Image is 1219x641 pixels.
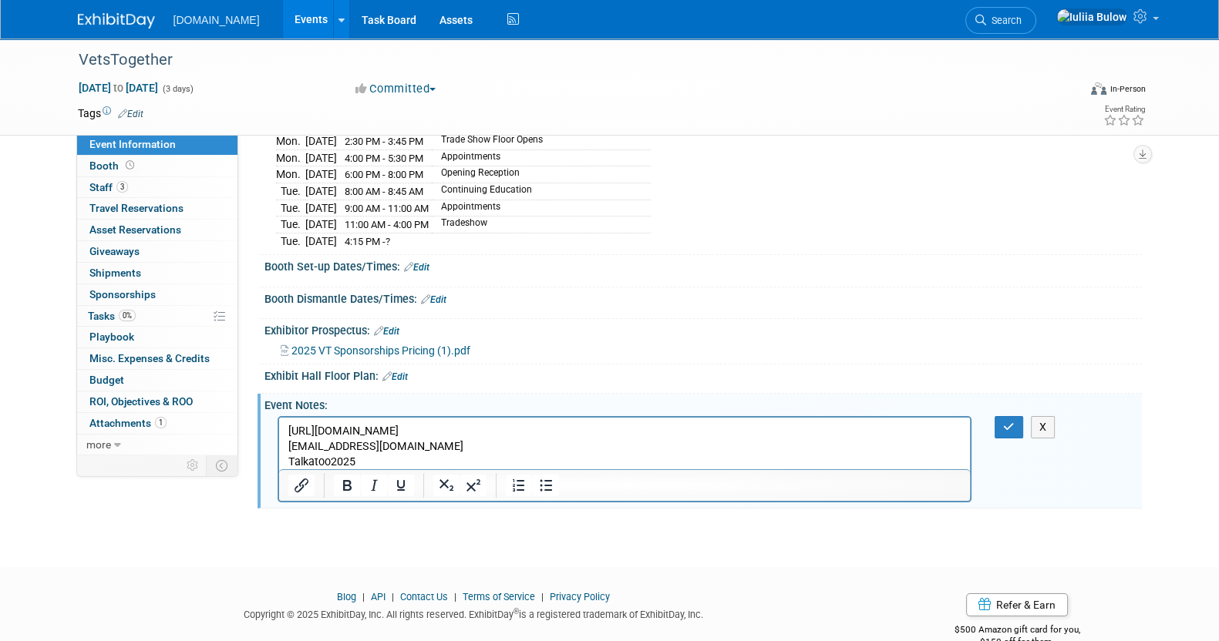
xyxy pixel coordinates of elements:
[337,591,356,602] a: Blog
[89,138,176,150] span: Event Information
[288,475,315,496] button: Insert/edit link
[89,331,134,343] span: Playbook
[1109,83,1145,95] div: In-Person
[276,149,305,166] td: Mon.
[77,391,237,412] a: ROI, Objectives & ROO
[1031,416,1056,438] button: X
[305,200,337,216] td: [DATE]
[8,6,684,52] body: Rich Text Area. Press ALT-0 for help.
[345,136,423,147] span: 2:30 PM - 3:45 PM
[432,149,651,166] td: Appointments
[432,166,651,183] td: Opening Reception
[965,7,1036,34] a: Search
[88,310,136,322] span: Tasks
[276,200,305,216] td: Tue.
[77,263,237,284] a: Shipments
[276,183,305,200] td: Tue.
[987,80,1146,103] div: Event Format
[89,223,181,236] span: Asset Reservations
[89,395,193,408] span: ROI, Objectives & ROO
[404,262,429,273] a: Edit
[374,326,399,337] a: Edit
[463,591,535,602] a: Terms of Service
[118,109,143,119] a: Edit
[387,475,413,496] button: Underline
[421,294,446,305] a: Edit
[264,364,1142,384] div: Exhibit Hall Floor Plan:
[89,267,141,279] span: Shipments
[276,166,305,183] td: Mon.
[550,591,610,602] a: Privacy Policy
[116,181,128,193] span: 3
[1091,82,1106,95] img: Format-Inperson.png
[77,413,237,434] a: Attachments1
[305,183,337,200] td: [DATE]
[345,169,423,180] span: 6:00 PM - 8:00 PM
[450,591,460,602] span: |
[386,236,390,247] span: ?
[305,233,337,249] td: [DATE]
[305,166,337,183] td: [DATE]
[155,417,167,428] span: 1
[291,344,470,357] span: 2025 VT Sponsorships Pricing (1).pdf
[77,370,237,391] a: Budget
[123,159,137,171] span: Booth not reserved yet
[78,81,159,95] span: [DATE] [DATE]
[433,475,459,496] button: Subscript
[89,374,124,386] span: Budget
[360,475,386,496] button: Italic
[460,475,486,496] button: Superscript
[1056,8,1127,25] img: Iuliia Bulow
[400,591,448,602] a: Contact Us
[537,591,547,602] span: |
[111,82,126,94] span: to
[78,604,870,622] div: Copyright © 2025 ExhibitDay, Inc. All rights reserved. ExhibitDay is a registered trademark of Ex...
[432,216,651,233] td: Tradeshow
[388,591,398,602] span: |
[89,159,137,172] span: Booth
[1103,106,1144,113] div: Event Rating
[432,200,651,216] td: Appointments
[78,106,143,121] td: Tags
[86,438,111,451] span: more
[77,156,237,176] a: Booth
[264,319,1142,339] div: Exhibitor Prospectus:
[371,591,386,602] a: API
[89,417,167,429] span: Attachments
[89,288,156,300] span: Sponsorships
[77,220,237,240] a: Asset Reservations
[305,149,337,166] td: [DATE]
[505,475,531,496] button: Numbered list
[73,46,1055,74] div: VetsTogether
[264,287,1142,307] div: Booth Dismantle Dates/Times:
[77,435,237,455] a: more
[276,216,305,233] td: Tue.
[345,236,390,247] span: 4:15 PM -
[89,181,128,193] span: Staff
[77,284,237,305] a: Sponsorships
[264,394,1142,413] div: Event Notes:
[514,607,519,616] sup: ®
[276,233,305,249] td: Tue.
[281,344,470,357] a: 2025 VT Sponsorships Pricing (1).pdf
[345,186,423,197] span: 8:00 AM - 8:45 AM
[532,475,558,496] button: Bullet list
[173,14,260,26] span: [DOMAIN_NAME]
[77,241,237,262] a: Giveaways
[359,591,369,602] span: |
[305,133,337,150] td: [DATE]
[89,202,184,214] span: Travel Reservations
[333,475,359,496] button: Bold
[77,348,237,369] a: Misc. Expenses & Credits
[966,593,1068,616] a: Refer & Earn
[345,153,423,164] span: 4:00 PM - 5:30 PM
[119,310,136,321] span: 0%
[9,6,683,52] p: [URL][DOMAIN_NAME] [EMAIL_ADDRESS][DOMAIN_NAME] Talkatoo2025
[89,245,140,257] span: Giveaways
[382,371,408,382] a: Edit
[180,455,207,475] td: Personalize Event Tab Strip
[77,327,237,347] a: Playbook
[345,203,429,214] span: 9:00 AM - 11:00 AM
[279,418,971,469] iframe: Rich Text Area
[89,352,210,364] span: Misc. Expenses & Credits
